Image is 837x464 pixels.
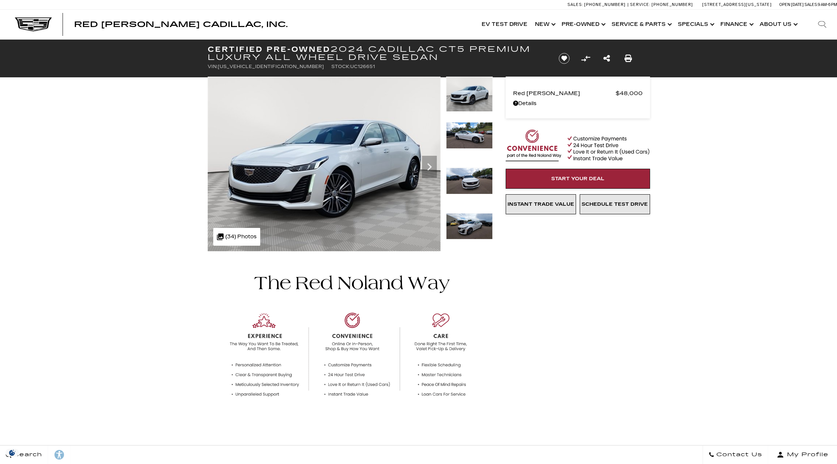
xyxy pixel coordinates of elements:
[508,201,574,207] span: Instant Trade Value
[213,228,260,246] div: (34) Photos
[506,169,650,189] a: Start Your Deal
[506,194,576,214] a: Instant Trade Value
[627,3,695,7] a: Service: [PHONE_NUMBER]
[208,64,218,69] span: VIN:
[4,449,21,457] section: Click to Open Cookie Consent Modal
[531,10,558,39] a: New
[568,2,583,7] span: Sales:
[208,45,331,54] strong: Certified Pre-Owned
[584,2,626,7] span: [PHONE_NUMBER]
[74,20,288,29] span: Red [PERSON_NAME] Cadillac, Inc.
[674,10,717,39] a: Specials
[11,450,42,460] span: Search
[756,10,800,39] a: About Us
[625,53,632,64] a: Print this Certified Pre-Owned 2024 Cadillac CT5 Premium Luxury All Wheel Drive Sedan
[630,2,650,7] span: Service:
[558,10,608,39] a: Pre-Owned
[4,449,21,457] img: Opt-Out Icon
[652,2,693,7] span: [PHONE_NUMBER]
[703,445,768,464] a: Contact Us
[551,176,605,182] span: Start Your Deal
[478,10,531,39] a: EV Test Drive
[218,64,324,69] span: [US_VEHICLE_IDENTIFICATION_NUMBER]
[818,2,837,7] span: 9 AM-6 PM
[331,64,350,69] span: Stock:
[208,45,546,61] h1: 2024 Cadillac CT5 Premium Luxury All Wheel Drive Sedan
[74,21,288,28] a: Red [PERSON_NAME] Cadillac, Inc.
[580,53,591,64] button: Compare Vehicle
[608,10,674,39] a: Service & Parts
[422,156,437,178] div: Next
[768,445,837,464] button: Open user profile menu
[446,213,493,240] img: Certified Used 2024 Crystal White Tricoat Cadillac Premium Luxury image 4
[568,3,627,7] a: Sales: [PHONE_NUMBER]
[582,201,648,207] span: Schedule Test Drive
[784,450,828,460] span: My Profile
[804,2,818,7] span: Sales:
[208,77,441,251] img: Certified Used 2024 Crystal White Tricoat Cadillac Premium Luxury image 1
[15,17,52,31] img: Cadillac Dark Logo with Cadillac White Text
[714,450,762,460] span: Contact Us
[446,168,493,194] img: Certified Used 2024 Crystal White Tricoat Cadillac Premium Luxury image 3
[513,88,616,98] span: Red [PERSON_NAME]
[350,64,375,69] span: UC126651
[779,2,804,7] span: Open [DATE]
[580,194,650,214] a: Schedule Test Drive
[603,53,610,64] a: Share this Certified Pre-Owned 2024 Cadillac CT5 Premium Luxury All Wheel Drive Sedan
[556,53,572,64] button: Save vehicle
[717,10,756,39] a: Finance
[446,77,493,112] img: Certified Used 2024 Crystal White Tricoat Cadillac Premium Luxury image 1
[616,88,643,98] span: $48,000
[513,98,643,109] a: Details
[446,122,493,149] img: Certified Used 2024 Crystal White Tricoat Cadillac Premium Luxury image 2
[513,88,643,98] a: Red [PERSON_NAME] $48,000
[702,2,772,7] a: [STREET_ADDRESS][US_STATE]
